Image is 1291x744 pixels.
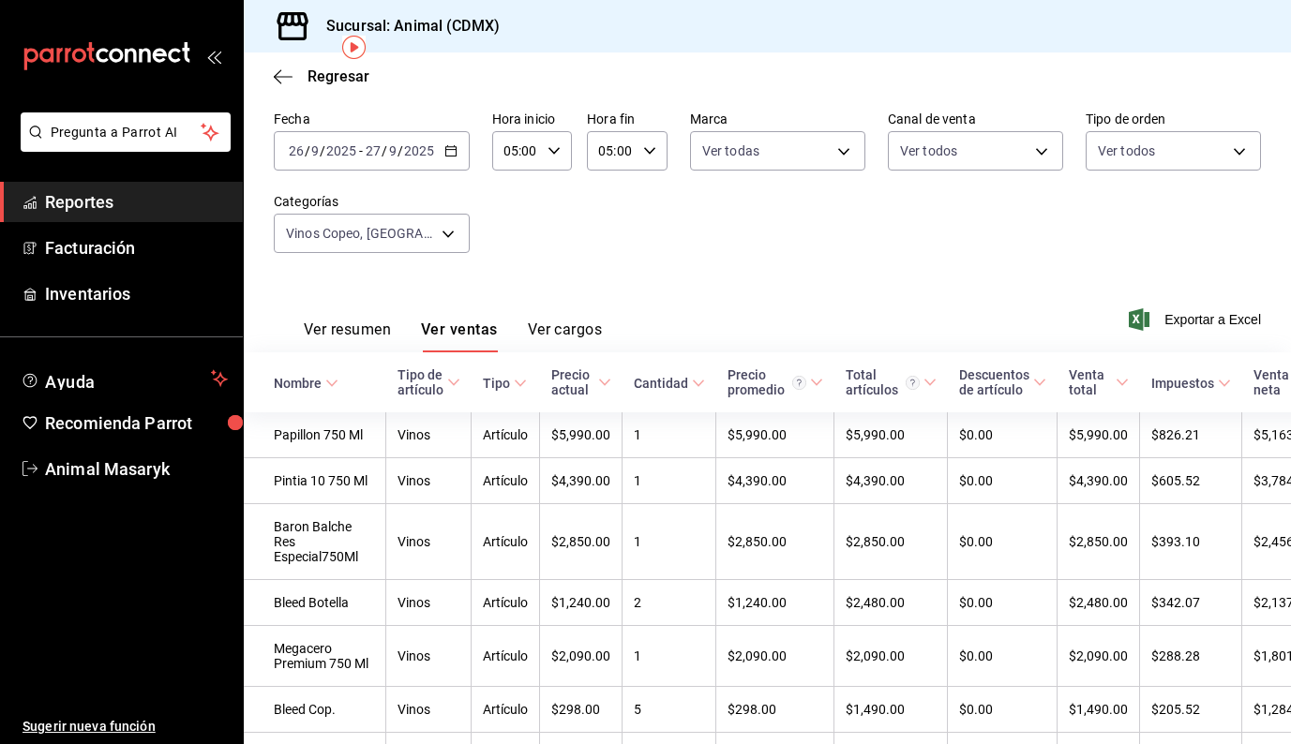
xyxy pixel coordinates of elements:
[288,143,305,158] input: --
[728,367,823,397] span: Precio promedio
[716,687,834,733] td: $298.00
[846,367,920,397] div: Total artículos
[492,112,573,126] label: Hora inicio
[45,456,228,482] span: Animal Masaryk
[834,458,948,504] td: $4,390.00
[21,112,231,152] button: Pregunta a Parrot AI
[1098,141,1155,160] span: Ver todos
[528,320,603,352] button: Ver cargos
[472,458,540,504] td: Artículo
[623,412,716,458] td: 1
[382,143,387,158] span: /
[472,504,540,580] td: Artículo
[690,112,865,126] label: Marca
[244,626,386,687] td: Megacero Premium 750 Ml
[1151,376,1214,391] div: Impuestos
[386,458,472,504] td: Vinos
[540,626,623,687] td: $2,090.00
[483,376,510,391] div: Tipo
[244,412,386,458] td: Papillon 750 Ml
[244,458,386,504] td: Pintia 10 750 Ml
[403,143,435,158] input: ----
[906,376,920,390] svg: El total artículos considera cambios de precios en los artículos así como costos adicionales por ...
[540,412,623,458] td: $5,990.00
[1140,458,1242,504] td: $605.52
[1140,626,1242,687] td: $288.28
[540,504,623,580] td: $2,850.00
[472,580,540,626] td: Artículo
[1151,376,1231,391] span: Impuestos
[244,687,386,733] td: Bleed Cop.
[623,687,716,733] td: 5
[834,626,948,687] td: $2,090.00
[540,580,623,626] td: $1,240.00
[45,410,228,436] span: Recomienda Parrot
[305,143,310,158] span: /
[308,67,369,85] span: Regresar
[386,412,472,458] td: Vinos
[1058,458,1140,504] td: $4,390.00
[1058,504,1140,580] td: $2,850.00
[45,189,228,215] span: Reportes
[244,504,386,580] td: Baron Balche Res Especial750Ml
[702,141,759,160] span: Ver todas
[634,376,688,391] div: Cantidad
[1133,308,1261,331] button: Exportar a Excel
[948,458,1058,504] td: $0.00
[623,580,716,626] td: 2
[311,15,500,37] h3: Sucursal: Animal (CDMX)
[888,112,1063,126] label: Canal de venta
[45,367,203,390] span: Ayuda
[304,320,602,352] div: navigation tabs
[1140,687,1242,733] td: $205.52
[1058,626,1140,687] td: $2,090.00
[310,143,320,158] input: --
[325,143,357,158] input: ----
[320,143,325,158] span: /
[948,626,1058,687] td: $0.00
[1058,412,1140,458] td: $5,990.00
[472,626,540,687] td: Artículo
[45,235,228,260] span: Facturación
[540,458,623,504] td: $4,390.00
[51,123,202,142] span: Pregunta a Parrot AI
[244,580,386,626] td: Bleed Botella
[587,112,668,126] label: Hora fin
[834,687,948,733] td: $1,490.00
[551,367,611,397] span: Precio actual
[846,367,937,397] span: Total artículos
[398,143,403,158] span: /
[386,504,472,580] td: Vinos
[623,458,716,504] td: 1
[1086,112,1261,126] label: Tipo de orden
[365,143,382,158] input: --
[386,580,472,626] td: Vinos
[1069,367,1112,397] div: Venta total
[1058,580,1140,626] td: $2,480.00
[483,376,527,391] span: Tipo
[716,504,834,580] td: $2,850.00
[540,687,623,733] td: $298.00
[398,367,443,397] div: Tipo de artículo
[948,504,1058,580] td: $0.00
[948,580,1058,626] td: $0.00
[388,143,398,158] input: --
[716,580,834,626] td: $1,240.00
[274,376,322,391] div: Nombre
[398,367,460,397] span: Tipo de artículo
[551,367,594,397] div: Precio actual
[342,36,366,59] button: Tooltip marker
[623,626,716,687] td: 1
[1140,412,1242,458] td: $826.21
[1140,504,1242,580] td: $393.10
[634,376,705,391] span: Cantidad
[23,717,228,737] span: Sugerir nueva función
[1069,367,1129,397] span: Venta total
[304,320,391,352] button: Ver resumen
[834,504,948,580] td: $2,850.00
[792,376,806,390] svg: Precio promedio = Total artículos / cantidad
[472,412,540,458] td: Artículo
[386,626,472,687] td: Vinos
[728,367,806,397] div: Precio promedio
